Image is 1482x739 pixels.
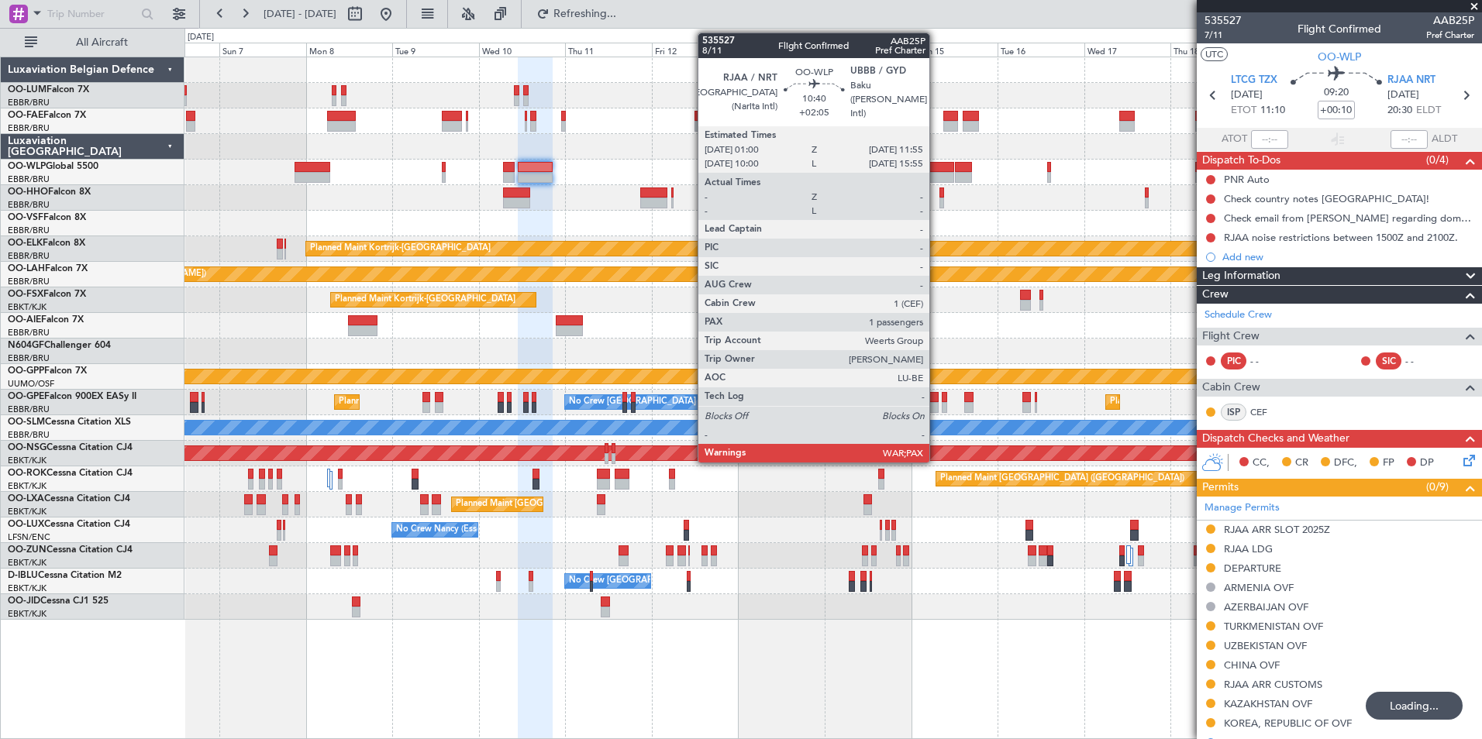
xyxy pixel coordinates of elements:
span: Leg Information [1202,267,1280,285]
span: OO-ZUN [8,545,47,555]
span: All Aircraft [40,37,164,48]
div: ARMENIA OVF [1224,581,1294,594]
span: Crew [1202,286,1229,304]
span: 09:20 [1324,85,1349,101]
a: D-IBLUCessna Citation M2 [8,571,122,580]
div: CHINA OVF [1224,658,1280,672]
div: AZERBAIJAN OVF [1224,600,1308,614]
span: RJAA NRT [1387,73,1435,88]
span: DP [1420,455,1434,471]
span: Dispatch Checks and Weather [1202,430,1349,448]
span: OO-LUM [8,85,47,95]
a: OO-FAEFalcon 7X [8,111,86,120]
span: DFC, [1334,455,1357,471]
span: OO-FSX [8,290,43,299]
span: D-IBLU [8,571,38,580]
div: Planned Maint [GEOGRAPHIC_DATA] ([GEOGRAPHIC_DATA] National) [339,390,619,414]
div: [DATE] [188,31,214,44]
span: Flight Crew [1202,328,1260,345]
a: EBBR/BRU [8,429,50,441]
div: PNR Auto [1224,173,1270,186]
a: UUMO/OSF [8,378,54,390]
div: RJAA LDG [1224,542,1273,555]
a: OO-GPEFalcon 900EX EASy II [8,392,136,401]
span: ATOT [1222,132,1247,147]
div: Planned Maint Kortrijk-[GEOGRAPHIC_DATA] [335,288,515,311]
span: LTCG TZX [1231,73,1277,88]
a: OO-GPPFalcon 7X [8,366,87,376]
div: DEPARTURE [1224,562,1281,575]
button: Refreshing... [529,2,622,26]
div: No Crew [GEOGRAPHIC_DATA] ([GEOGRAPHIC_DATA] National) [569,390,829,414]
span: OO-NSG [8,443,47,452]
a: EBBR/BRU [8,97,50,108]
span: (0/9) [1426,479,1449,495]
a: OO-LXACessna Citation CJ4 [8,494,130,504]
a: OO-ROKCessna Citation CJ4 [8,469,133,478]
div: Wed 10 [479,43,566,57]
a: EBKT/KJK [8,583,47,594]
div: KAZAKHSTAN OVF [1224,697,1312,710]
a: EBKT/KJK [8,480,47,492]
div: Tue 9 [392,43,479,57]
span: OO-SLM [8,418,45,427]
span: OO-LXA [8,494,44,504]
input: --:-- [1251,130,1288,149]
span: ELDT [1416,103,1441,119]
div: Mon 8 [306,43,393,57]
a: OO-LAHFalcon 7X [8,264,88,273]
span: ALDT [1432,132,1457,147]
div: - - [1405,354,1440,368]
div: No Crew Nancy (Essey) [396,518,488,541]
span: Dispatch To-Dos [1202,152,1280,170]
button: All Aircraft [17,30,168,55]
a: OO-FSXFalcon 7X [8,290,86,299]
div: Check country notes [GEOGRAPHIC_DATA]! [1224,192,1429,205]
div: Planned Maint [GEOGRAPHIC_DATA] ([GEOGRAPHIC_DATA] National) [456,493,736,516]
span: Pref Charter [1426,29,1474,42]
div: Planned Maint [GEOGRAPHIC_DATA] ([GEOGRAPHIC_DATA] National) [1110,390,1391,414]
div: Mon 15 [912,43,998,57]
span: Cabin Crew [1202,379,1260,397]
span: OO-JID [8,596,40,606]
span: OO-VSF [8,213,43,222]
div: Flight Confirmed [1298,21,1381,37]
a: EBBR/BRU [8,250,50,262]
a: OO-NSGCessna Citation CJ4 [8,443,133,452]
a: Schedule Crew [1205,308,1272,323]
a: CEF [1250,405,1285,419]
div: Tue 16 [998,43,1084,57]
span: N604GF [8,341,44,350]
div: RJAA ARR CUSTOMS [1224,678,1322,691]
a: OO-ELKFalcon 8X [8,239,85,248]
span: [DATE] [1387,88,1419,103]
div: Thu 18 [1170,43,1257,57]
input: Trip Number [47,2,136,26]
a: N604GFChallenger 604 [8,341,111,350]
div: UZBEKISTAN OVF [1224,639,1307,652]
span: OO-AIE [8,315,41,325]
a: Manage Permits [1205,500,1280,516]
div: SIC [1376,352,1401,369]
span: Permits [1202,479,1239,497]
button: UTC [1201,47,1228,61]
a: EBBR/BRU [8,404,50,415]
div: Sat 13 [739,43,825,57]
span: (0/4) [1426,152,1449,168]
a: EBBR/BRU [8,276,50,287]
a: OO-JIDCessna CJ1 525 [8,596,109,606]
span: OO-ELK [8,239,43,248]
a: EBBR/BRU [8,327,50,339]
a: EBKT/KJK [8,455,47,466]
a: OO-VSFFalcon 8X [8,213,86,222]
span: OO-WLP [1318,49,1361,65]
div: RJAA ARR SLOT 2025Z [1224,523,1330,536]
a: EBKT/KJK [8,608,47,620]
div: PIC [1221,352,1246,369]
span: Refreshing... [553,9,618,19]
div: - - [1250,354,1285,368]
div: Check email from [PERSON_NAME] regarding domestic flights [1224,211,1474,225]
span: AAB25P [1426,12,1474,29]
a: OO-ZUNCessna Citation CJ4 [8,545,133,555]
span: 11:10 [1260,103,1285,119]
